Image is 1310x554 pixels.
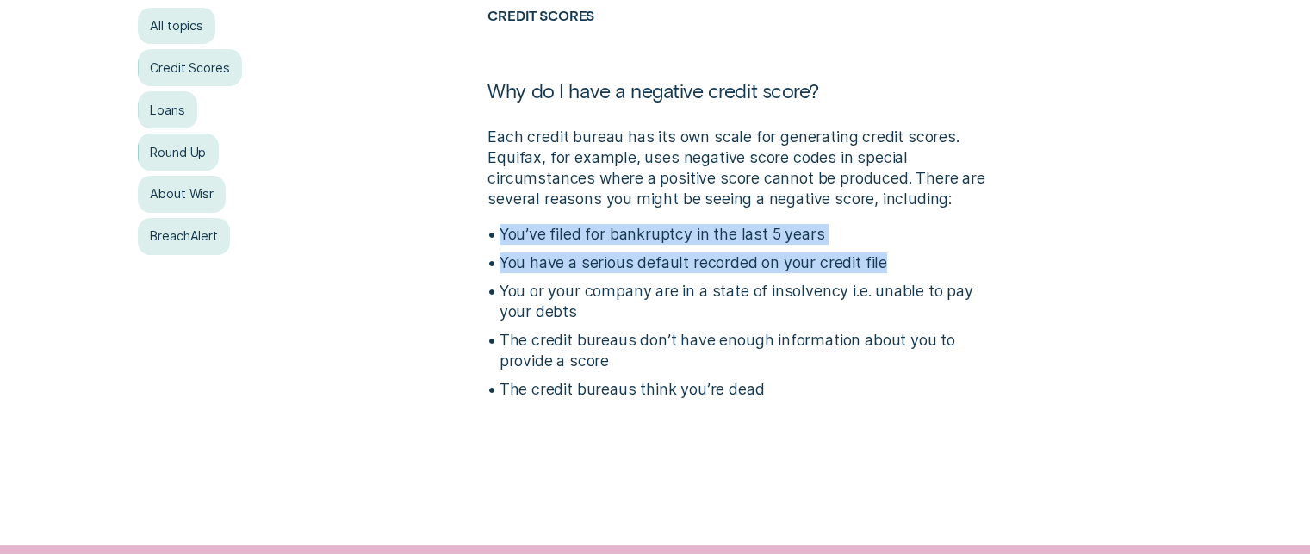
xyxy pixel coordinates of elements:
[487,127,996,209] p: Each credit bureau has its own scale for generating credit scores. Equifax, for example, uses neg...
[138,218,230,255] a: BreachAlert
[500,379,997,400] p: The credit bureaus think you’re dead
[487,7,594,23] a: Credit Scores
[138,91,197,128] a: Loans
[500,281,997,322] p: You or your company are in a state of insolvency i.e. unable to pay your debts
[138,8,215,45] a: All topics
[500,224,997,245] p: You’ve filed for bankruptcy in the last 5 years
[500,330,997,371] p: The credit bureaus don’t have enough information about you to provide a score
[487,8,996,79] h2: Credit Scores
[138,176,226,213] a: About Wisr
[500,252,997,273] p: You have a serious default recorded on your credit file
[487,78,996,127] h1: Why do I have a negative credit score?
[138,49,242,86] a: Credit Scores
[138,134,218,171] a: Round Up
